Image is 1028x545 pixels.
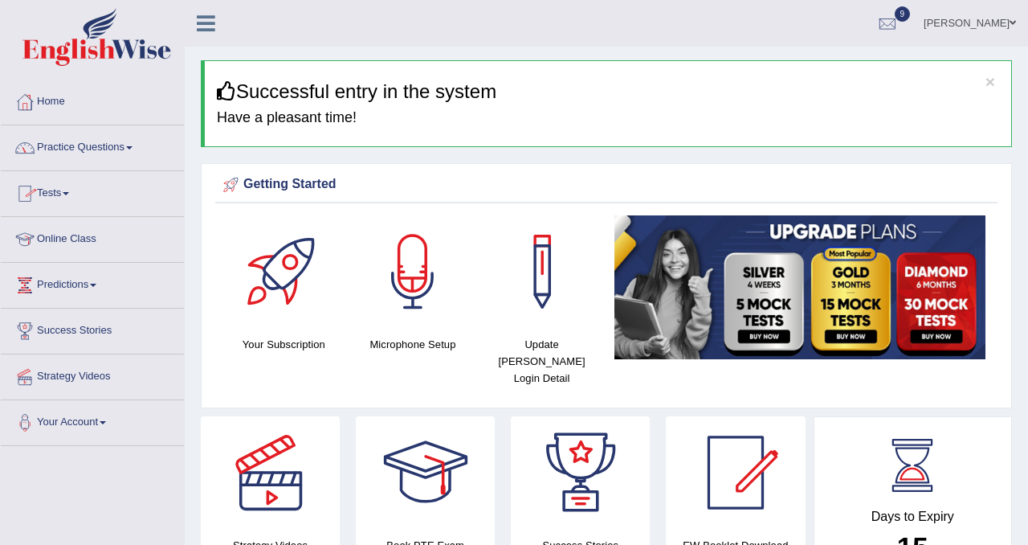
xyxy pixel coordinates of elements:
h4: Microphone Setup [357,336,470,353]
a: Home [1,80,184,120]
h4: Days to Expiry [832,510,994,524]
a: Success Stories [1,309,184,349]
span: 9 [895,6,911,22]
img: small5.jpg [614,215,985,359]
h4: Update [PERSON_NAME] Login Detail [485,336,598,387]
button: × [985,73,995,90]
a: Tests [1,171,184,211]
h3: Successful entry in the system [217,81,999,102]
a: Your Account [1,400,184,441]
a: Predictions [1,263,184,303]
a: Online Class [1,217,184,257]
h4: Your Subscription [227,336,341,353]
div: Getting Started [219,173,993,197]
a: Strategy Videos [1,354,184,395]
h4: Have a pleasant time! [217,110,999,126]
a: Practice Questions [1,125,184,166]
